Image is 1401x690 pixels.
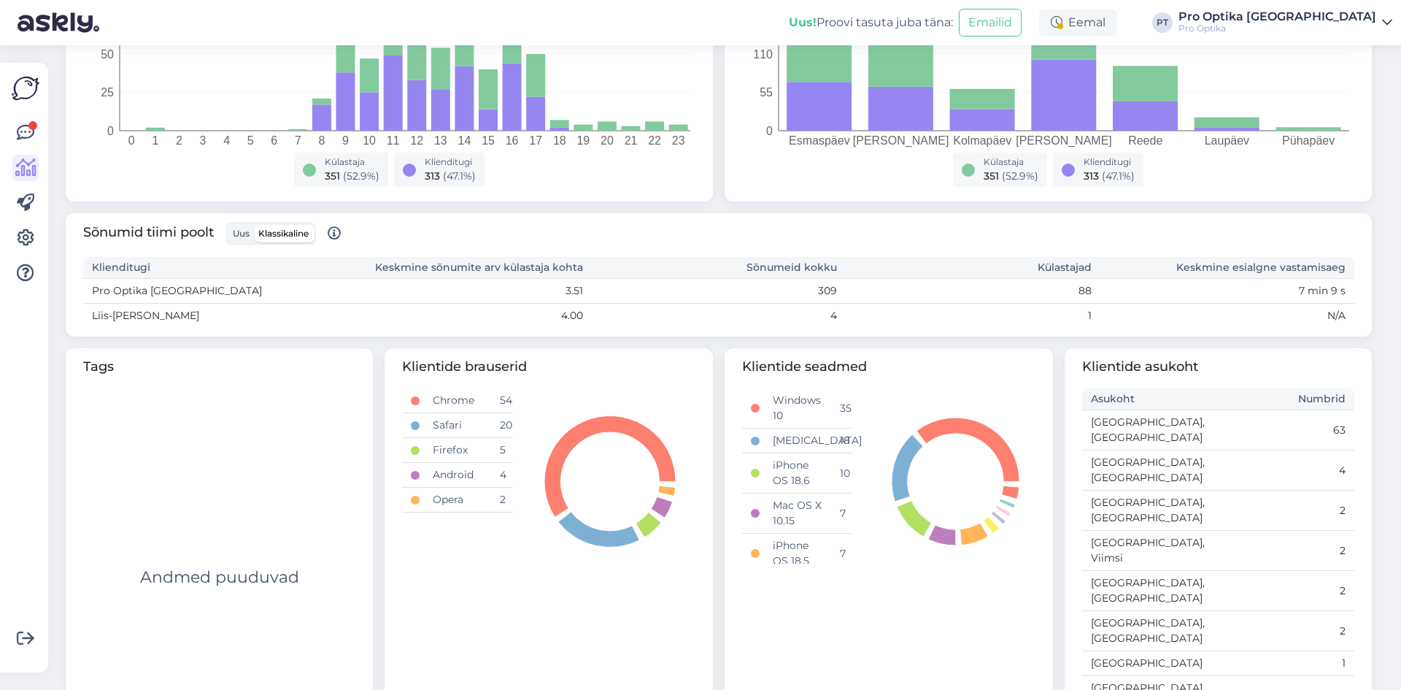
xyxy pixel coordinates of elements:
[764,494,830,534] td: Mac OS X 10.15
[853,134,949,147] tspan: [PERSON_NAME]
[831,453,853,494] td: 10
[592,304,846,329] td: 4
[491,413,513,438] td: 20
[1002,169,1038,183] span: ( 52.9 %)
[592,279,846,304] td: 309
[491,488,513,513] td: 2
[491,463,513,488] td: 4
[1082,410,1219,451] td: [GEOGRAPHIC_DATA], [GEOGRAPHIC_DATA]
[319,134,325,147] tspan: 8
[223,134,230,147] tspan: 4
[1082,388,1219,410] th: Asukoht
[363,134,376,147] tspan: 10
[766,125,773,137] tspan: 0
[325,169,340,183] span: 351
[753,48,773,61] tspan: 110
[271,134,277,147] tspan: 6
[337,279,591,304] td: 3.51
[425,156,476,169] div: Klienditugi
[424,488,490,513] td: Opera
[337,257,591,279] th: Keskmine sõnumite arv külastaja kohta
[789,14,953,31] div: Proovi tasuta juba täna:
[258,228,309,239] span: Klassikaline
[1082,651,1219,676] td: [GEOGRAPHIC_DATA]
[1152,12,1173,33] div: PT
[342,134,349,147] tspan: 9
[491,388,513,413] td: 54
[176,134,182,147] tspan: 2
[425,169,440,183] span: 313
[1219,410,1355,451] td: 63
[233,228,250,239] span: Uus
[953,134,1011,147] tspan: Kolmapäev
[83,279,337,304] td: Pro Optika [GEOGRAPHIC_DATA]
[1219,451,1355,491] td: 4
[789,134,850,147] tspan: Esmaspäev
[491,438,513,463] td: 5
[325,156,379,169] div: Külastaja
[1102,169,1135,183] span: ( 47.1 %)
[434,134,447,147] tspan: 13
[295,134,301,147] tspan: 7
[764,429,830,453] td: [MEDICAL_DATA]
[764,453,830,494] td: iPhone OS 18.6
[831,388,853,429] td: 35
[482,134,495,147] tspan: 15
[625,134,638,147] tspan: 21
[529,134,542,147] tspan: 17
[402,357,695,377] span: Klientide brauserid
[83,304,337,329] td: Liis-[PERSON_NAME]
[1219,491,1355,531] td: 2
[592,257,846,279] th: Sõnumeid kokku
[1084,156,1135,169] div: Klienditugi
[101,86,114,99] tspan: 25
[601,134,614,147] tspan: 20
[1082,451,1219,491] td: [GEOGRAPHIC_DATA], [GEOGRAPHIC_DATA]
[831,534,853,574] td: 7
[1100,304,1354,329] td: N/A
[831,494,853,534] td: 7
[128,134,135,147] tspan: 0
[1178,11,1376,23] div: Pro Optika [GEOGRAPHIC_DATA]
[1178,11,1392,34] a: Pro Optika [GEOGRAPHIC_DATA]Pro Optika
[984,156,1038,169] div: Külastaja
[1219,531,1355,571] td: 2
[846,257,1100,279] th: Külastajad
[410,134,423,147] tspan: 12
[247,134,254,147] tspan: 5
[672,134,685,147] tspan: 23
[424,388,490,413] td: Chrome
[1178,23,1376,34] div: Pro Optika
[789,15,817,29] b: Uus!
[337,304,591,329] td: 4.00
[984,169,999,183] span: 351
[764,388,830,429] td: Windows 10
[152,134,158,147] tspan: 1
[846,279,1100,304] td: 88
[387,134,400,147] tspan: 11
[959,9,1022,37] button: Emailid
[1219,571,1355,611] td: 2
[1100,257,1354,279] th: Keskmine esialgne vastamisaeg
[443,169,476,183] span: ( 47.1 %)
[576,134,590,147] tspan: 19
[506,134,519,147] tspan: 16
[1219,651,1355,676] td: 1
[458,134,471,147] tspan: 14
[83,257,337,279] th: Klienditugi
[343,169,379,183] span: ( 52.9 %)
[1082,357,1354,377] span: Klientide asukoht
[742,357,1035,377] span: Klientide seadmed
[1100,279,1354,304] td: 7 min 9 s
[1082,531,1219,571] td: [GEOGRAPHIC_DATA], Viimsi
[760,86,773,99] tspan: 55
[648,134,661,147] tspan: 22
[1205,134,1249,147] tspan: Laupäev
[424,438,490,463] td: Firefox
[12,74,39,102] img: Askly Logo
[424,463,490,488] td: Android
[553,134,566,147] tspan: 18
[1082,491,1219,531] td: [GEOGRAPHIC_DATA], [GEOGRAPHIC_DATA]
[1084,169,1099,183] span: 313
[83,222,341,245] span: Sõnumid tiimi poolt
